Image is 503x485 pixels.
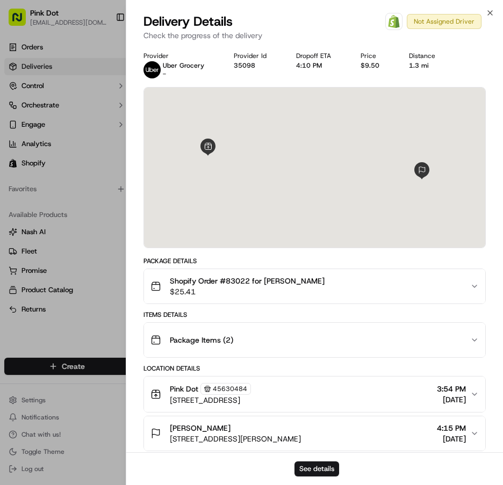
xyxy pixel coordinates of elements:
button: 35098 [234,61,255,70]
div: 1.3 mi [409,61,456,70]
span: [DATE] [437,433,466,444]
span: 45630484 [213,385,247,393]
span: $25.41 [170,286,325,297]
span: Package Items ( 2 ) [170,335,233,345]
p: Check the progress of the delivery [143,30,486,41]
div: Dropoff ETA [296,52,352,60]
a: Shopify [385,13,403,30]
img: Shopify [387,15,400,28]
button: [PERSON_NAME][STREET_ADDRESS][PERSON_NAME]4:15 PM[DATE] [144,416,485,451]
div: Distance [409,52,456,60]
div: 4:10 PM [296,61,352,70]
div: Provider [143,52,225,60]
span: Delivery Details [143,13,233,30]
span: - [163,70,166,78]
span: [STREET_ADDRESS][PERSON_NAME] [170,433,301,444]
p: Uber Grocery [163,61,204,70]
span: [PERSON_NAME] [170,423,231,433]
span: Shopify Order #83022 for [PERSON_NAME] [170,276,325,286]
span: 3:54 PM [437,383,466,394]
div: Location Details [143,364,486,373]
button: Shopify Order #83022 for [PERSON_NAME]$25.41 [144,269,485,303]
div: Items Details [143,310,486,319]
span: [DATE] [437,394,466,405]
div: Provider Id [234,52,288,60]
div: Package Details [143,257,486,265]
button: Package Items (2) [144,323,485,357]
div: $9.50 [361,61,400,70]
div: Price [361,52,400,60]
span: 4:15 PM [437,423,466,433]
button: Pink Dot45630484[STREET_ADDRESS]3:54 PM[DATE] [144,377,485,412]
button: See details [294,461,339,476]
img: uber-new-logo.jpeg [143,61,161,78]
span: Pink Dot [170,383,198,394]
span: [STREET_ADDRESS] [170,395,251,406]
